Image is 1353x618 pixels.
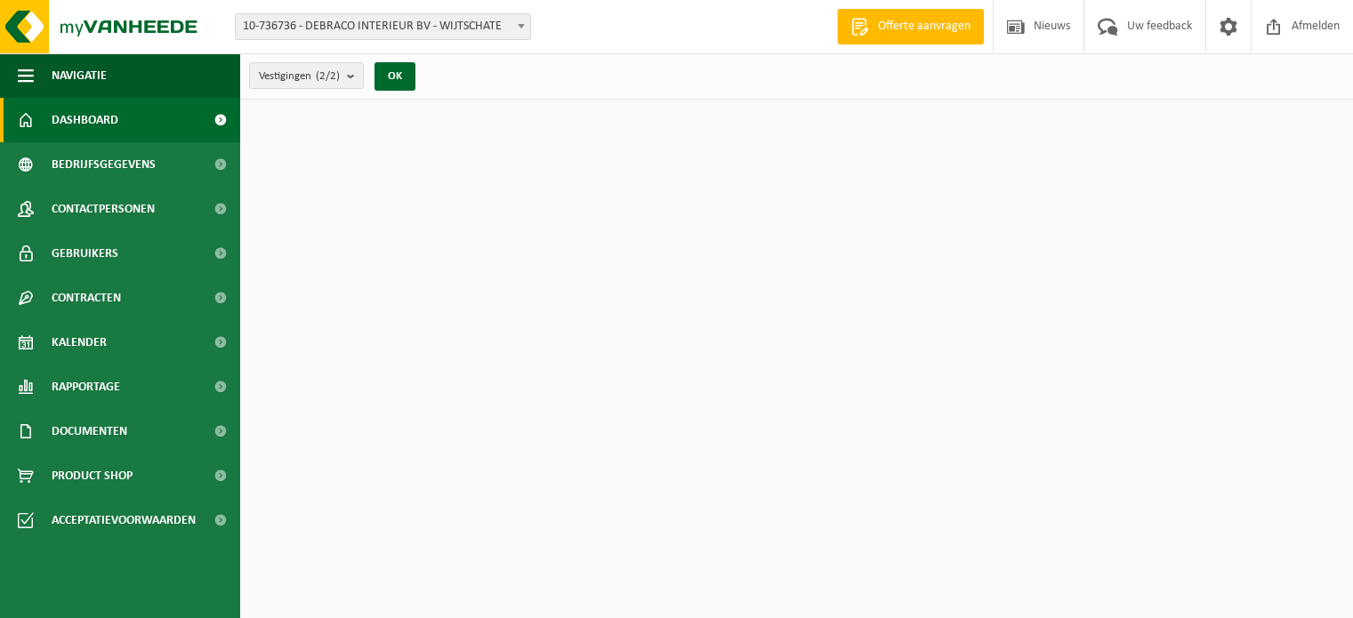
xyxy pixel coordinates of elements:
[52,53,107,98] span: Navigatie
[52,98,118,142] span: Dashboard
[259,63,340,90] span: Vestigingen
[316,70,340,82] count: (2/2)
[52,187,155,231] span: Contactpersonen
[52,409,127,453] span: Documenten
[236,14,530,39] span: 10-736736 - DEBRACO INTERIEUR BV - WIJTSCHATE
[52,142,156,187] span: Bedrijfsgegevens
[52,276,121,320] span: Contracten
[837,9,984,44] a: Offerte aanvragen
[52,365,120,409] span: Rapportage
[52,453,133,498] span: Product Shop
[235,13,531,40] span: 10-736736 - DEBRACO INTERIEUR BV - WIJTSCHATE
[374,62,415,91] button: OK
[52,231,118,276] span: Gebruikers
[874,18,975,36] span: Offerte aanvragen
[249,62,364,89] button: Vestigingen(2/2)
[52,320,107,365] span: Kalender
[52,498,196,542] span: Acceptatievoorwaarden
